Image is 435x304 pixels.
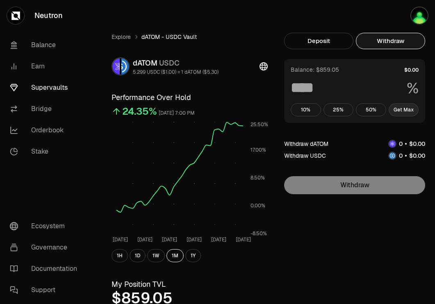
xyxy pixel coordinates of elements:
a: Earn [3,56,89,77]
button: Deposit [284,33,353,49]
button: 25% [323,103,354,116]
a: Ecosystem [3,216,89,237]
button: Get Max [389,103,419,116]
tspan: 0.00% [251,202,265,209]
h3: Performance Over Hold [112,92,268,103]
button: Withdraw [356,33,425,49]
a: Documentation [3,258,89,279]
a: Governance [3,237,89,258]
a: Bridge [3,98,89,120]
tspan: [DATE] [113,236,128,243]
div: dATOM [133,57,219,69]
tspan: 17.00% [251,147,266,153]
tspan: -8.50% [251,230,267,237]
a: Orderbook [3,120,89,141]
img: USDC Logo [389,152,396,159]
img: dATOM Logo [112,58,120,75]
tspan: 25.50% [251,121,268,128]
tspan: [DATE] [162,236,177,243]
div: Withdraw dATOM [284,140,328,148]
span: USDC [159,58,180,68]
img: USDC Logo [121,58,129,75]
div: Balance: $859.05 [291,66,339,74]
div: [DATE] 7:00 PM [159,109,195,118]
div: Withdraw USDC [284,152,326,160]
button: 1H [112,249,128,262]
nav: breadcrumb [112,33,268,41]
button: 10% [291,103,321,116]
img: dATOM Logo [389,141,396,147]
a: Supervaults [3,77,89,98]
tspan: [DATE] [137,236,153,243]
div: 5.299 USDC ($1.00) = 1 dATOM ($5.30) [133,69,219,75]
span: dATOM - USDC Vault [141,33,197,41]
img: Atom Staking [411,7,428,24]
a: Balance [3,34,89,56]
tspan: [DATE] [211,236,226,243]
h3: My Position TVL [112,279,268,290]
span: % [407,80,419,97]
tspan: [DATE] [187,236,202,243]
a: Explore [112,33,131,41]
tspan: [DATE] [236,236,251,243]
button: 1Y [185,249,201,262]
a: Support [3,279,89,301]
a: Stake [3,141,89,162]
button: 1D [130,249,146,262]
button: 1W [147,249,165,262]
button: 50% [356,103,386,116]
div: 24.35% [122,105,157,118]
button: 1M [166,249,184,262]
tspan: 8.50% [251,175,265,181]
